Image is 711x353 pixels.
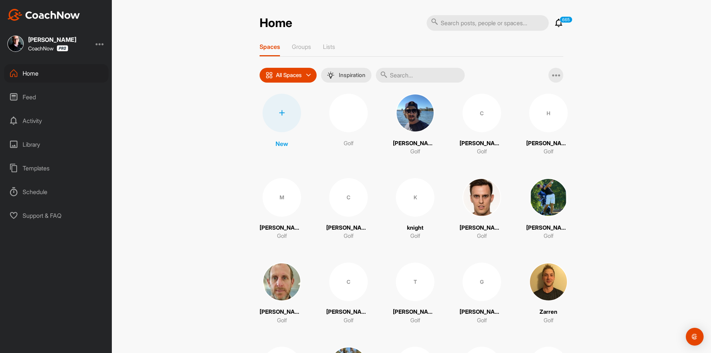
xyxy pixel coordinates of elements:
div: M [263,178,301,217]
img: square_c74c483136c5a322e8c3ab00325b5695.jpg [396,94,434,132]
p: Golf [477,316,487,325]
div: G [463,263,501,301]
a: M[PERSON_NAME]Golf [260,178,304,240]
p: [PERSON_NAME] [393,308,437,316]
div: Activity [4,111,109,130]
p: Zarren [540,308,557,316]
div: C [329,178,368,217]
div: C [463,94,501,132]
img: square_04ca77c7c53cd3339529e915fae3917d.jpg [463,178,501,217]
a: C[PERSON_NAME]Golf [326,178,371,240]
p: [PERSON_NAME] [393,139,437,148]
p: [PERSON_NAME] [260,224,304,232]
div: Templates [4,159,109,177]
a: Golf [326,94,371,156]
img: icon [266,71,273,79]
img: menuIcon [327,71,334,79]
p: Golf [410,232,420,240]
p: Golf [410,316,420,325]
a: G[PERSON_NAME]Golf [460,263,504,325]
p: [PERSON_NAME] [326,308,371,316]
p: Golf [277,316,287,325]
a: C[PERSON_NAME]Golf [460,94,504,156]
a: C[PERSON_NAME]Golf [326,263,371,325]
p: Golf [344,232,354,240]
div: Support & FAQ [4,206,109,225]
p: 665 [560,16,573,23]
div: C [329,263,368,301]
p: knight [407,224,424,232]
a: [PERSON_NAME]Golf [526,178,571,240]
p: [PERSON_NAME] [460,224,504,232]
a: KknightGolf [393,178,437,240]
a: [PERSON_NAME]Golf [260,263,304,325]
h2: Home [260,16,292,30]
p: Golf [344,139,354,148]
p: [PERSON_NAME] [460,139,504,148]
img: CoachNow [7,9,80,21]
p: [PERSON_NAME] [526,224,571,232]
input: Search... [376,68,465,83]
div: Schedule [4,183,109,201]
img: square_3693790e66a3519a47180c501abf0a57.jpg [529,263,568,301]
p: Golf [277,232,287,240]
p: Golf [544,232,554,240]
input: Search posts, people or spaces... [427,15,549,31]
img: CoachNow Pro [57,45,68,51]
p: [PERSON_NAME] [260,308,304,316]
p: [PERSON_NAME] [460,308,504,316]
p: New [276,139,288,148]
div: CoachNow [28,45,68,51]
p: Spaces [260,43,280,50]
div: Feed [4,88,109,106]
p: [PERSON_NAME] [526,139,571,148]
div: K [396,178,434,217]
img: square_d7b6dd5b2d8b6df5777e39d7bdd614c0.jpg [7,36,24,52]
p: Golf [410,147,420,156]
p: Golf [544,147,554,156]
p: Golf [344,316,354,325]
p: [PERSON_NAME] [326,224,371,232]
a: T[PERSON_NAME]Golf [393,263,437,325]
div: Home [4,64,109,83]
p: Inspiration [339,72,365,78]
p: Golf [477,232,487,240]
p: Lists [323,43,335,50]
div: Library [4,135,109,154]
p: All Spaces [276,72,302,78]
a: H[PERSON_NAME]Golf [526,94,571,156]
a: ZarrenGolf [526,263,571,325]
p: Golf [544,316,554,325]
a: [PERSON_NAME]Golf [460,178,504,240]
p: Groups [292,43,311,50]
div: H [529,94,568,132]
div: Open Intercom Messenger [686,328,704,346]
img: square_e5a1c8b45c7a489716c79f886f6a0dca.jpg [263,263,301,301]
img: square_c52517cafae7cc9ad69740a6896fcb52.jpg [529,178,568,217]
a: [PERSON_NAME]Golf [393,94,437,156]
p: Golf [477,147,487,156]
div: T [396,263,434,301]
div: [PERSON_NAME] [28,37,76,43]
